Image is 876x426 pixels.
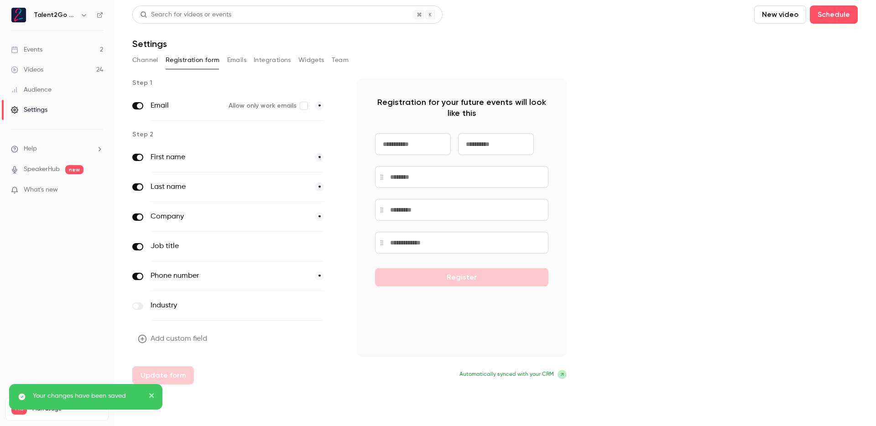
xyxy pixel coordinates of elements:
label: Phone number [151,270,308,281]
h6: Talent2Go GmbH [34,10,77,20]
li: help-dropdown-opener [11,144,103,154]
div: Videos [11,65,43,74]
label: Email [151,100,221,111]
button: Registration form [166,53,220,68]
div: Events [11,45,42,54]
button: Add custom field [132,330,214,348]
button: Integrations [254,53,291,68]
button: Schedule [810,5,858,24]
h1: Settings [132,38,167,49]
label: First name [151,152,308,163]
div: Settings [11,105,47,114]
label: Last name [151,182,308,192]
p: Step 1 [132,78,342,88]
button: Channel [132,53,158,68]
button: Emails [227,53,246,68]
span: Automatically synced with your CRM [459,370,554,379]
span: What's new [24,185,58,195]
button: Team [332,53,349,68]
p: Step 2 [132,130,342,139]
label: Company [151,211,308,222]
span: new [65,165,83,174]
p: Registration for your future events will look like this [375,97,548,119]
button: close [149,391,155,402]
div: Audience [11,85,52,94]
label: Job title [151,241,286,252]
a: SpeakerHub [24,165,60,174]
p: Your changes have been saved [33,391,142,400]
img: Talent2Go GmbH [11,8,26,22]
label: Industry [151,300,286,311]
div: Search for videos or events [140,10,231,20]
button: Widgets [298,53,324,68]
button: New video [754,5,806,24]
span: Help [24,144,37,154]
label: Allow only work emails [229,101,308,110]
